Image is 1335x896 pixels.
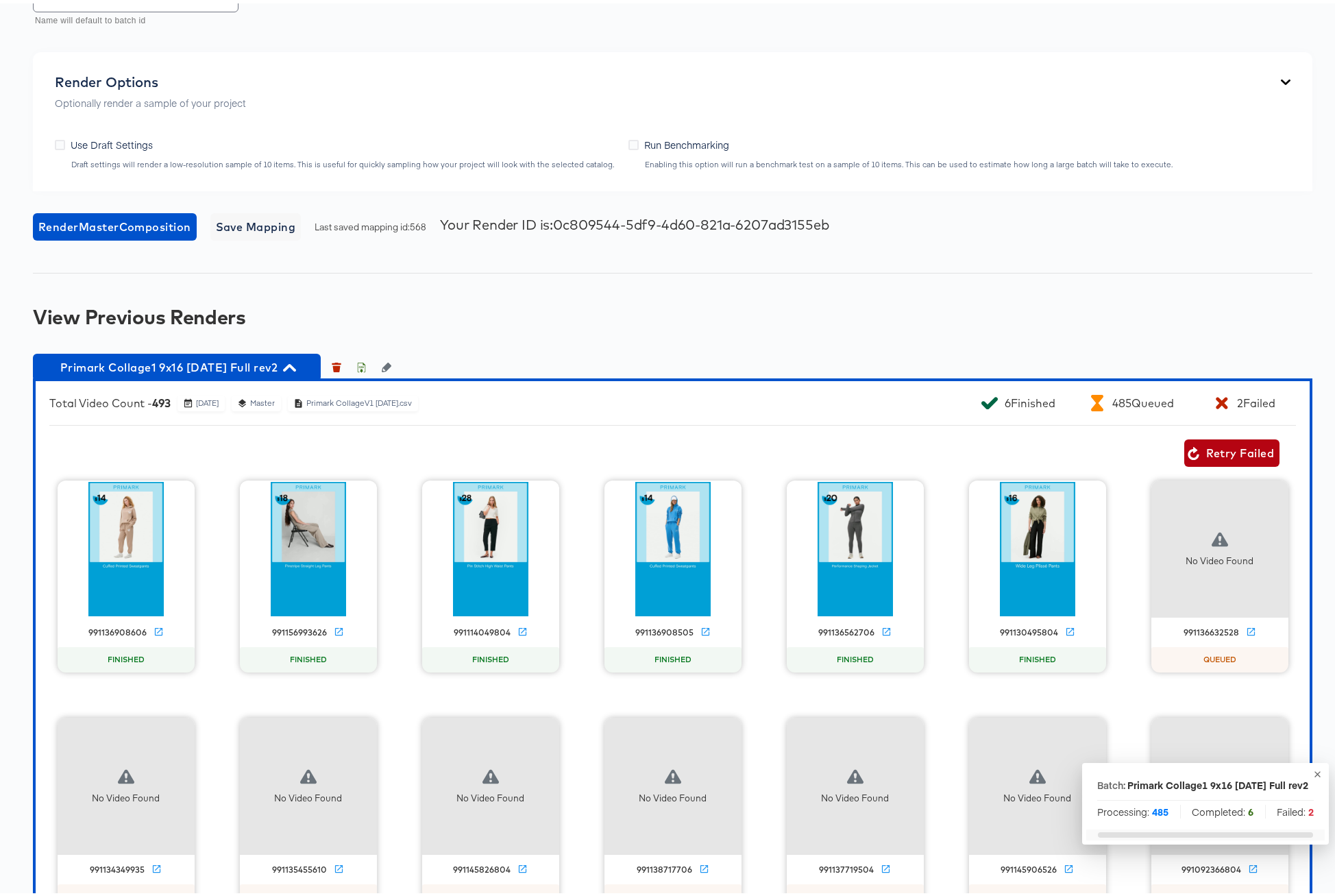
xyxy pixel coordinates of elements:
span: Render Master Composition [38,214,191,233]
div: Total Video Count - [49,393,171,407]
button: Save Mapping [210,210,302,237]
div: 991114049804 [454,624,511,635]
span: FINISHED [649,651,697,662]
div: No Video Found [274,788,342,801]
p: Name will default to batch id [35,11,229,25]
div: No Video Found [639,788,707,801]
button: Retry Failed [1184,436,1279,463]
div: Last saved mapping id: 568 [33,210,1312,237]
div: 2 Failed [1237,393,1275,407]
div: Primark CollageV1 [DATE].csv [306,395,413,405]
span: Save Mapping [216,214,296,233]
b: 493 [152,393,171,407]
div: 991138717706 [637,861,692,872]
div: Enabling this option will run a benchmark test on a sample of 10 items. This can be used to estim... [644,156,1173,166]
strong: 485 [1152,801,1168,815]
div: 991136908606 [88,624,147,635]
span: Use Draft Settings [71,134,153,148]
p: Batch: [1097,775,1125,788]
div: No Video Found [92,788,160,801]
span: FINISHED [467,651,515,662]
div: 991092366804 [1181,861,1241,872]
div: 991130495804 [1000,624,1058,635]
div: Draft settings will render a low-resolution sample of 10 items. This is useful for quickly sampli... [71,156,615,166]
button: Primark Collage1 9x16 [DATE] Full rev2 [33,350,321,378]
div: Render Options [55,71,246,87]
div: 991145906526 [1001,861,1057,872]
span: FINISHED [284,651,332,662]
div: 991134349935 [90,861,145,872]
div: 991137719504 [819,861,874,872]
p: Optionally render a sample of your project [55,93,246,106]
div: 991136632528 [1184,624,1239,635]
div: 991136562706 [818,624,874,635]
div: 485 Queued [1112,393,1173,407]
div: No Video Found [821,788,889,801]
span: Failed: [1277,801,1314,815]
div: No Video Found [1003,788,1071,801]
span: Retry Failed [1190,440,1274,459]
div: [DATE] [195,395,219,405]
div: No Video Found [1186,551,1253,564]
span: Primark Collage1 9x16 [DATE] Full rev2 [40,354,314,374]
div: 991145826804 [453,861,511,872]
span: Completed: [1192,801,1253,815]
div: 991135455610 [272,861,327,872]
span: QUEUED [1198,651,1242,662]
div: Primark Collage1 9x16 [DATE] Full rev2 [1127,775,1308,788]
span: Run Benchmarking [644,134,729,148]
span: FINISHED [1014,651,1062,662]
div: 991136908505 [635,624,694,635]
div: 6 Finished [1005,393,1055,407]
strong: 6 [1248,801,1253,815]
div: Master [249,395,275,405]
span: Processing: [1097,801,1168,815]
span: FINISHED [102,651,150,662]
div: No Video Found [456,788,524,801]
strong: 2 [1308,801,1314,815]
div: View Previous Renders [33,302,1312,324]
button: RenderMasterComposition [33,210,197,237]
span: FINISHED [831,651,879,662]
div: 991156993626 [272,624,327,635]
div: Your Render ID is: 0c809544-5df9-4d60-821a-6207ad3155eb [440,213,829,230]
